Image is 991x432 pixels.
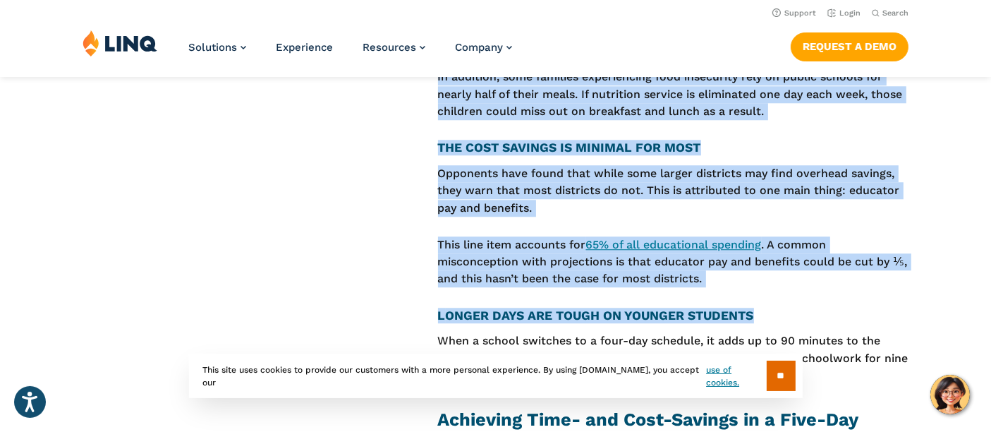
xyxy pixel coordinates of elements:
a: 65% of all educational spending [586,238,762,251]
span: Resources [363,41,416,54]
img: LINQ | K‑12 Software [83,30,157,56]
a: Login [827,8,861,18]
a: Solutions [188,41,246,54]
div: This site uses cookies to provide our customers with a more personal experience. By using [DOMAIN... [189,354,803,398]
p: This line item accounts for . A common misconception with projections is that educator pay and be... [438,236,908,288]
h4: ONGER DAYS ARE TOUGH ON YOUNGER STUDENTS [438,308,908,323]
a: Company [455,41,512,54]
strong: T [438,140,446,155]
span: Search [882,8,908,18]
span: Company [455,41,503,54]
nav: Primary Navigation [188,30,512,76]
span: Solutions [188,41,237,54]
p: In addition, some families experiencing food insecurity rely on public schools for nearly half of... [438,68,908,120]
nav: Button Navigation [791,30,908,61]
h4: HE COST SAVINGS IS MINIMAL FOR MOST [438,140,908,155]
a: Request a Demo [791,32,908,61]
a: Experience [276,41,333,54]
p: When a school switches to a four-day schedule, it adds up to 90 minutes to the [DATE]. Imagine a ... [438,332,908,384]
p: Opponents have found that while some larger districts may find overhead savings, they warn that m... [438,165,908,217]
strong: L [438,308,446,323]
a: use of cookies. [706,364,766,389]
button: Open Search Bar [872,8,908,18]
a: Resources [363,41,425,54]
a: Support [772,8,816,18]
button: Hello, have a question? Let’s chat. [930,375,970,414]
